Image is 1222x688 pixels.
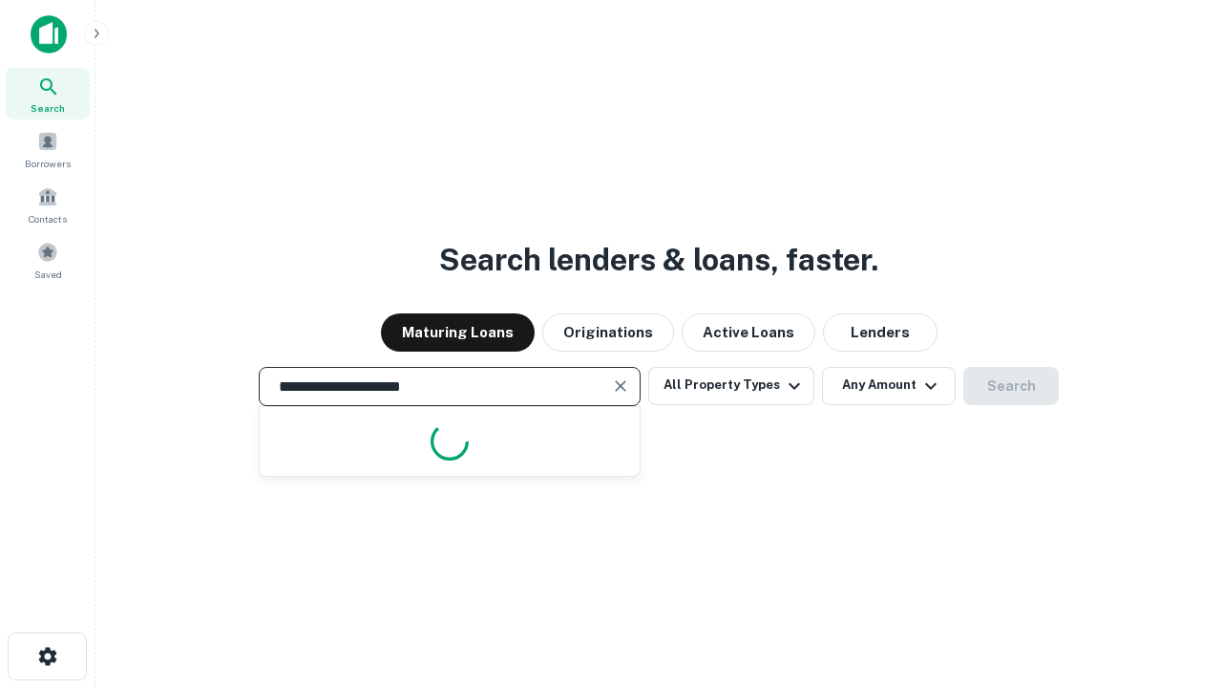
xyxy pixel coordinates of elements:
[607,373,634,399] button: Clear
[34,267,62,282] span: Saved
[31,100,65,116] span: Search
[439,237,878,283] h3: Search lenders & loans, faster.
[648,367,814,405] button: All Property Types
[823,313,938,352] button: Lenders
[6,123,90,175] a: Borrowers
[542,313,674,352] button: Originations
[1127,535,1222,627] iframe: Chat Widget
[6,68,90,119] a: Search
[682,313,815,352] button: Active Loans
[381,313,535,352] button: Maturing Loans
[822,367,956,405] button: Any Amount
[25,156,71,171] span: Borrowers
[6,179,90,230] a: Contacts
[6,234,90,286] a: Saved
[31,15,67,54] img: capitalize-icon.png
[29,211,67,226] span: Contacts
